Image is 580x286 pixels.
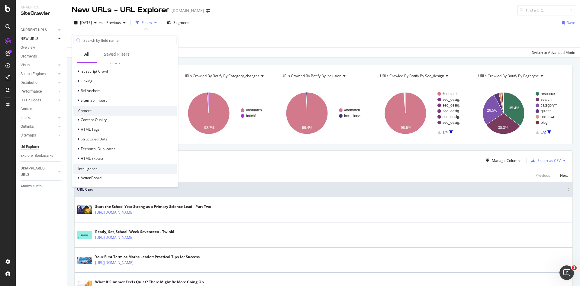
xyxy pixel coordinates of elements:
a: [URL][DOMAIN_NAME] [95,260,134,266]
span: HTML Tags [81,127,100,132]
div: [DOMAIN_NAME] [172,8,204,14]
div: Inlinks [21,115,31,121]
a: DISAPPEARED URLS [21,165,56,178]
div: Save [567,20,575,25]
text: seo_desig… [443,109,463,113]
div: Analytics [21,5,62,10]
h4: URLs Crawled By Botify By seo_design [379,71,464,81]
span: 2025 Aug. 9th [80,20,92,25]
a: [URL][DOMAIN_NAME] [95,209,134,215]
a: Search Engines [21,71,56,77]
a: [URL][DOMAIN_NAME] [95,235,134,241]
div: arrow-right-arrow-left [206,8,210,13]
span: URLs Crawled By Botify By category_changes [183,73,259,78]
h4: URLs Crawled By Botify By category_changes [182,71,269,81]
text: guides [541,109,551,113]
text: 30.3% [498,126,508,130]
div: Start the School Year Strong as a Primary Science Lead - Part Two [95,204,211,209]
span: Sitemap import [81,98,107,103]
span: Segments [173,20,190,25]
div: HTTP Codes [21,97,41,104]
button: Previous [536,172,550,179]
div: DISAPPEARED URLS [21,165,51,178]
div: Ready, Set, School: Week Seventeen - Twinkl [95,229,174,235]
a: HTTP Codes [21,97,56,104]
div: Previous [536,173,550,178]
text: 26.5% [487,108,498,113]
svg: A chart. [374,87,469,140]
img: main image [77,231,92,239]
text: blog [541,120,548,125]
text: unknown [541,115,555,119]
text: #nomatch [246,108,262,112]
div: A chart. [472,87,567,140]
span: Linking [81,78,92,84]
button: Next [560,172,568,179]
h4: URLs Crawled By Botify By pagetype [477,71,562,81]
span: JavaScript Crawl [81,69,108,74]
div: Intelligence [73,164,177,174]
a: Inlinks [21,115,56,121]
svg: A chart. [276,87,370,140]
span: Rel Anchors [81,88,101,93]
span: URL Card [77,187,565,192]
h4: URLs Crawled By Botify By inclusion [280,71,366,81]
div: Segments [21,53,37,60]
div: Distribution [21,80,40,86]
text: 35.4% [509,106,519,110]
span: ActionBoard [81,175,101,180]
span: Previous [104,20,121,25]
a: Sitemaps [21,132,56,139]
text: category/* [541,103,557,107]
text: 98.6% [401,126,411,130]
text: batch1 [246,114,257,118]
text: resource [541,92,555,96]
a: NEW URLS [21,36,56,42]
text: inclusion/* [344,114,361,118]
button: Export as CSV [529,156,561,165]
text: 99.4% [302,126,312,130]
div: All [84,51,89,57]
a: Visits [21,62,56,68]
button: Save [559,18,575,28]
div: Switch to Advanced Mode [532,50,575,55]
a: Analysis Info [21,183,63,189]
text: #nomatch [344,108,360,112]
div: Saved Filters [104,51,130,57]
div: Overview [21,44,35,51]
div: Search Engines [21,71,46,77]
input: Find a URL [517,5,575,15]
button: Filters [133,18,159,28]
text: 1/4 [443,130,448,134]
div: SiteCrawler [21,10,62,17]
a: CURRENT URLS [21,27,56,33]
text: seo_desig… [443,97,463,102]
a: Outlinks [21,123,56,130]
div: Explorer Bookmarks [21,153,53,159]
input: Search by field name [83,36,176,45]
span: URLs Crawled By Botify By pagetype [478,73,539,78]
a: Content [21,106,63,112]
button: [DATE] [72,18,99,28]
img: main image [77,205,92,214]
div: Analysis Info [21,183,42,189]
div: Filters [142,20,152,25]
a: Distribution [21,80,56,86]
iframe: Intercom live chat [559,265,574,280]
text: seo_desig… [443,120,463,125]
div: NEW URLS [21,36,38,42]
svg: A chart. [178,87,272,140]
div: Url Explorer [21,144,39,150]
button: Switch to Advanced Mode [530,48,575,58]
a: Performance [21,88,56,95]
div: Manage Columns [492,158,521,163]
div: New URLs - URL Explorer [72,5,169,15]
text: search [541,97,552,102]
span: 1 [572,265,577,270]
div: CURRENT URLS [21,27,47,33]
div: Performance [21,88,42,95]
div: Export as CSV [537,158,561,163]
div: Content [73,106,177,116]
